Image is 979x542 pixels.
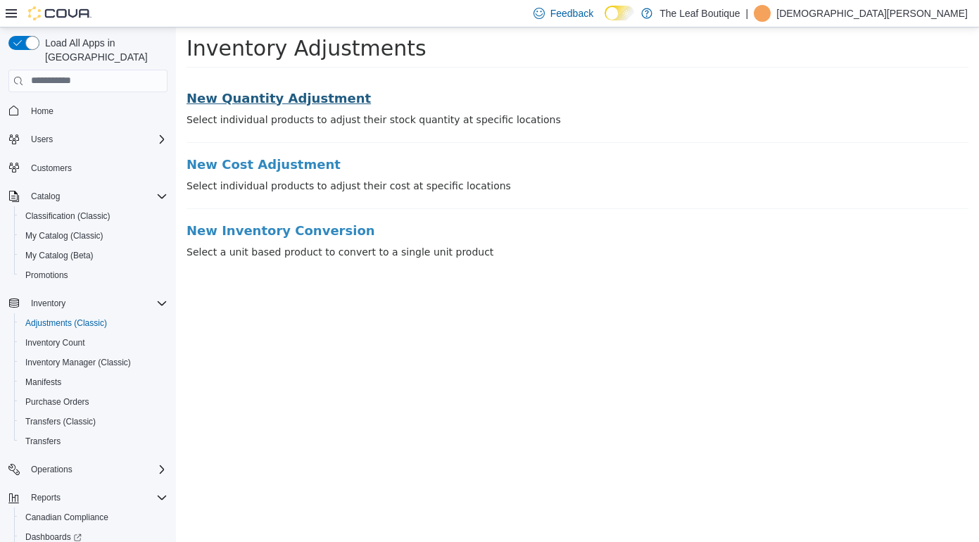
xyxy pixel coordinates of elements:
[20,433,66,450] a: Transfers
[20,509,114,526] a: Canadian Compliance
[31,106,53,117] span: Home
[20,354,168,371] span: Inventory Manager (Classic)
[31,492,61,503] span: Reports
[14,206,173,226] button: Classification (Classic)
[20,374,168,391] span: Manifests
[11,151,792,166] p: Select individual products to adjust their cost at specific locations
[14,333,173,353] button: Inventory Count
[11,8,251,33] span: Inventory Adjustments
[25,317,107,329] span: Adjustments (Classic)
[14,372,173,392] button: Manifests
[776,5,968,22] p: [DEMOGRAPHIC_DATA][PERSON_NAME]
[31,163,72,174] span: Customers
[3,101,173,121] button: Home
[25,250,94,261] span: My Catalog (Beta)
[14,246,173,265] button: My Catalog (Beta)
[20,315,168,332] span: Adjustments (Classic)
[20,393,95,410] a: Purchase Orders
[25,159,168,177] span: Customers
[20,334,91,351] a: Inventory Count
[11,130,792,144] a: New Cost Adjustment
[20,433,168,450] span: Transfers
[20,227,109,244] a: My Catalog (Classic)
[25,188,168,205] span: Catalog
[20,315,113,332] a: Adjustments (Classic)
[25,377,61,388] span: Manifests
[11,64,792,78] a: New Quantity Adjustment
[20,247,99,264] a: My Catalog (Beta)
[25,188,65,205] button: Catalog
[20,267,168,284] span: Promotions
[11,218,792,232] p: Select a unit based product to convert to a single unit product
[25,461,78,478] button: Operations
[31,134,53,145] span: Users
[14,431,173,451] button: Transfers
[20,334,168,351] span: Inventory Count
[31,191,60,202] span: Catalog
[14,412,173,431] button: Transfers (Classic)
[746,5,749,22] p: |
[25,337,85,348] span: Inventory Count
[3,187,173,206] button: Catalog
[11,85,792,100] p: Select individual products to adjust their stock quantity at specific locations
[20,227,168,244] span: My Catalog (Classic)
[25,436,61,447] span: Transfers
[25,103,59,120] a: Home
[39,36,168,64] span: Load All Apps in [GEOGRAPHIC_DATA]
[14,313,173,333] button: Adjustments (Classic)
[20,509,168,526] span: Canadian Compliance
[605,20,605,21] span: Dark Mode
[25,461,168,478] span: Operations
[28,6,91,20] img: Cova
[25,512,108,523] span: Canadian Compliance
[20,208,168,225] span: Classification (Classic)
[20,393,168,410] span: Purchase Orders
[25,131,58,148] button: Users
[659,5,740,22] p: The Leaf Boutique
[14,508,173,527] button: Canadian Compliance
[3,488,173,508] button: Reports
[20,374,67,391] a: Manifests
[14,226,173,246] button: My Catalog (Classic)
[31,298,65,309] span: Inventory
[14,265,173,285] button: Promotions
[25,131,168,148] span: Users
[754,5,771,22] div: Christian Kardash
[11,196,792,210] a: New Inventory Conversion
[25,396,89,408] span: Purchase Orders
[14,353,173,372] button: Inventory Manager (Classic)
[25,160,77,177] a: Customers
[25,416,96,427] span: Transfers (Classic)
[605,6,634,20] input: Dark Mode
[20,267,74,284] a: Promotions
[3,294,173,313] button: Inventory
[25,489,66,506] button: Reports
[14,392,173,412] button: Purchase Orders
[20,413,168,430] span: Transfers (Classic)
[25,210,110,222] span: Classification (Classic)
[20,208,116,225] a: Classification (Classic)
[3,130,173,149] button: Users
[25,270,68,281] span: Promotions
[25,295,71,312] button: Inventory
[3,158,173,178] button: Customers
[550,6,593,20] span: Feedback
[20,413,101,430] a: Transfers (Classic)
[25,230,103,241] span: My Catalog (Classic)
[25,489,168,506] span: Reports
[31,464,72,475] span: Operations
[25,102,168,120] span: Home
[3,460,173,479] button: Operations
[20,354,137,371] a: Inventory Manager (Classic)
[25,357,131,368] span: Inventory Manager (Classic)
[25,295,168,312] span: Inventory
[20,247,168,264] span: My Catalog (Beta)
